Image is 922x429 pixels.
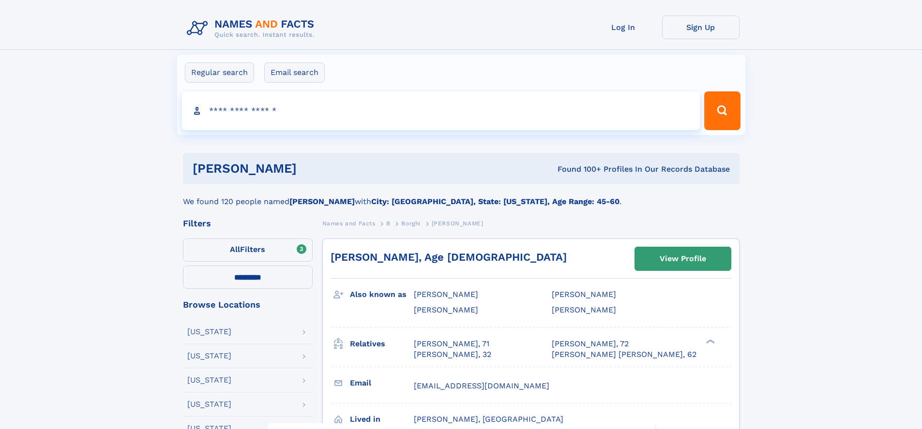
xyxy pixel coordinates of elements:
[432,220,484,227] span: [PERSON_NAME]
[350,286,414,303] h3: Also known as
[704,91,740,130] button: Search Button
[187,400,231,408] div: [US_STATE]
[585,15,662,39] a: Log In
[414,381,549,390] span: [EMAIL_ADDRESS][DOMAIN_NAME]
[552,290,616,299] span: [PERSON_NAME]
[350,336,414,352] h3: Relatives
[183,300,313,309] div: Browse Locations
[230,245,240,254] span: All
[386,220,391,227] span: B
[183,184,740,207] div: We found 120 people named with .
[427,164,730,175] div: Found 100+ Profiles In Our Records Database
[401,220,421,227] span: Borghi
[183,15,322,42] img: Logo Names and Facts
[183,238,313,262] label: Filters
[414,339,489,349] a: [PERSON_NAME], 71
[187,328,231,336] div: [US_STATE]
[704,338,715,344] div: ❯
[414,305,478,314] span: [PERSON_NAME]
[401,217,421,229] a: Borghi
[193,163,427,175] h1: [PERSON_NAME]
[182,91,700,130] input: search input
[635,247,731,270] a: View Profile
[183,219,313,228] div: Filters
[322,217,376,229] a: Names and Facts
[289,197,355,206] b: [PERSON_NAME]
[552,305,616,314] span: [PERSON_NAME]
[414,349,491,360] a: [PERSON_NAME], 32
[187,352,231,360] div: [US_STATE]
[414,290,478,299] span: [PERSON_NAME]
[386,217,391,229] a: B
[552,349,696,360] a: [PERSON_NAME] [PERSON_NAME], 62
[660,248,706,270] div: View Profile
[552,339,629,349] a: [PERSON_NAME], 72
[371,197,620,206] b: City: [GEOGRAPHIC_DATA], State: [US_STATE], Age Range: 45-60
[187,376,231,384] div: [US_STATE]
[331,251,567,263] a: [PERSON_NAME], Age [DEMOGRAPHIC_DATA]
[662,15,740,39] a: Sign Up
[264,62,325,83] label: Email search
[350,411,414,428] h3: Lived in
[350,375,414,391] h3: Email
[414,414,563,424] span: [PERSON_NAME], [GEOGRAPHIC_DATA]
[185,62,254,83] label: Regular search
